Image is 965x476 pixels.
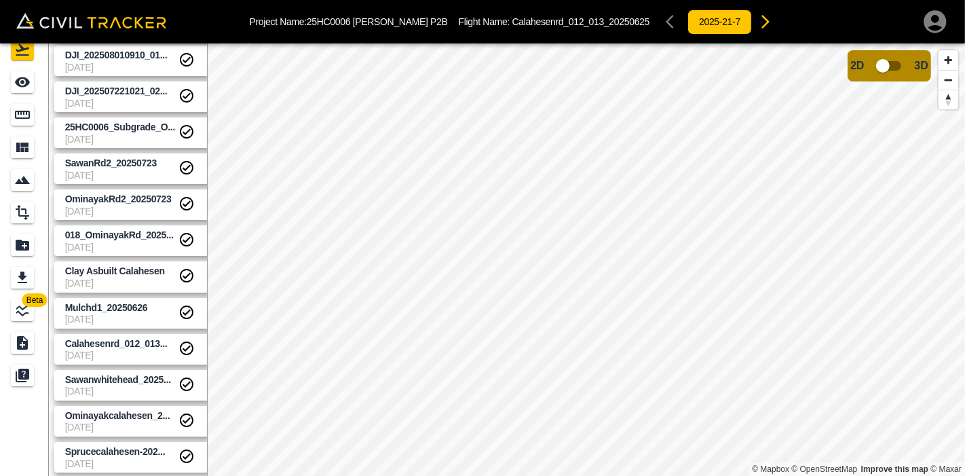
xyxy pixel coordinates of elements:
span: 3D [915,60,928,72]
a: Maxar [930,464,962,474]
a: Mapbox [752,464,789,474]
span: Calahesenrd_012_013_20250625 [512,16,650,27]
a: OpenStreetMap [792,464,858,474]
button: Reset bearing to north [939,90,958,109]
span: 2D [850,60,864,72]
button: 2025-21-7 [687,10,752,35]
div: Flights [11,39,38,60]
a: Map feedback [861,464,928,474]
p: Flight Name: [459,16,649,27]
canvas: Map [207,43,965,476]
button: Zoom in [939,50,958,70]
p: Project Name: 25HC0006 [PERSON_NAME] P2B [250,16,448,27]
img: Civil Tracker [16,13,166,29]
button: Zoom out [939,70,958,90]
